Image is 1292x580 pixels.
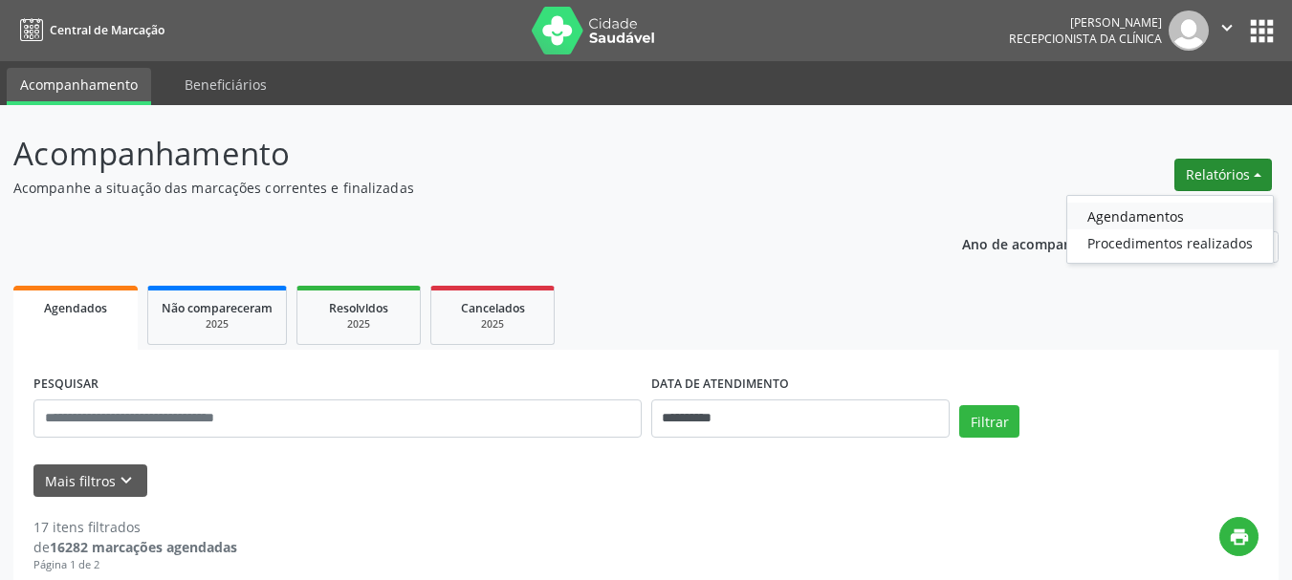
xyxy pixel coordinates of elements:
span: Cancelados [461,300,525,316]
div: 17 itens filtrados [33,517,237,537]
button: Relatórios [1174,159,1272,191]
div: de [33,537,237,557]
span: Recepcionista da clínica [1009,31,1162,47]
span: Resolvidos [329,300,388,316]
button:  [1209,11,1245,51]
ul: Relatórios [1066,195,1274,264]
button: print [1219,517,1259,556]
strong: 16282 marcações agendadas [50,538,237,556]
div: 2025 [162,317,273,332]
div: 2025 [445,317,540,332]
i: keyboard_arrow_down [116,470,137,491]
i:  [1216,17,1237,38]
button: Mais filtroskeyboard_arrow_down [33,464,147,498]
i: print [1229,526,1250,548]
a: Acompanhamento [7,68,151,105]
div: [PERSON_NAME] [1009,14,1162,31]
img: img [1169,11,1209,51]
span: Central de Marcação [50,22,164,38]
label: DATA DE ATENDIMENTO [651,370,789,399]
button: Filtrar [959,405,1019,438]
div: Página 1 de 2 [33,557,237,573]
a: Beneficiários [171,68,280,101]
p: Ano de acompanhamento [962,231,1131,255]
a: Agendamentos [1067,203,1273,229]
div: 2025 [311,317,406,332]
span: Não compareceram [162,300,273,316]
p: Acompanhamento [13,130,899,178]
button: apps [1245,14,1279,48]
a: Procedimentos realizados [1067,229,1273,256]
a: Central de Marcação [13,14,164,46]
p: Acompanhe a situação das marcações correntes e finalizadas [13,178,899,198]
label: PESQUISAR [33,370,99,399]
span: Agendados [44,300,107,316]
